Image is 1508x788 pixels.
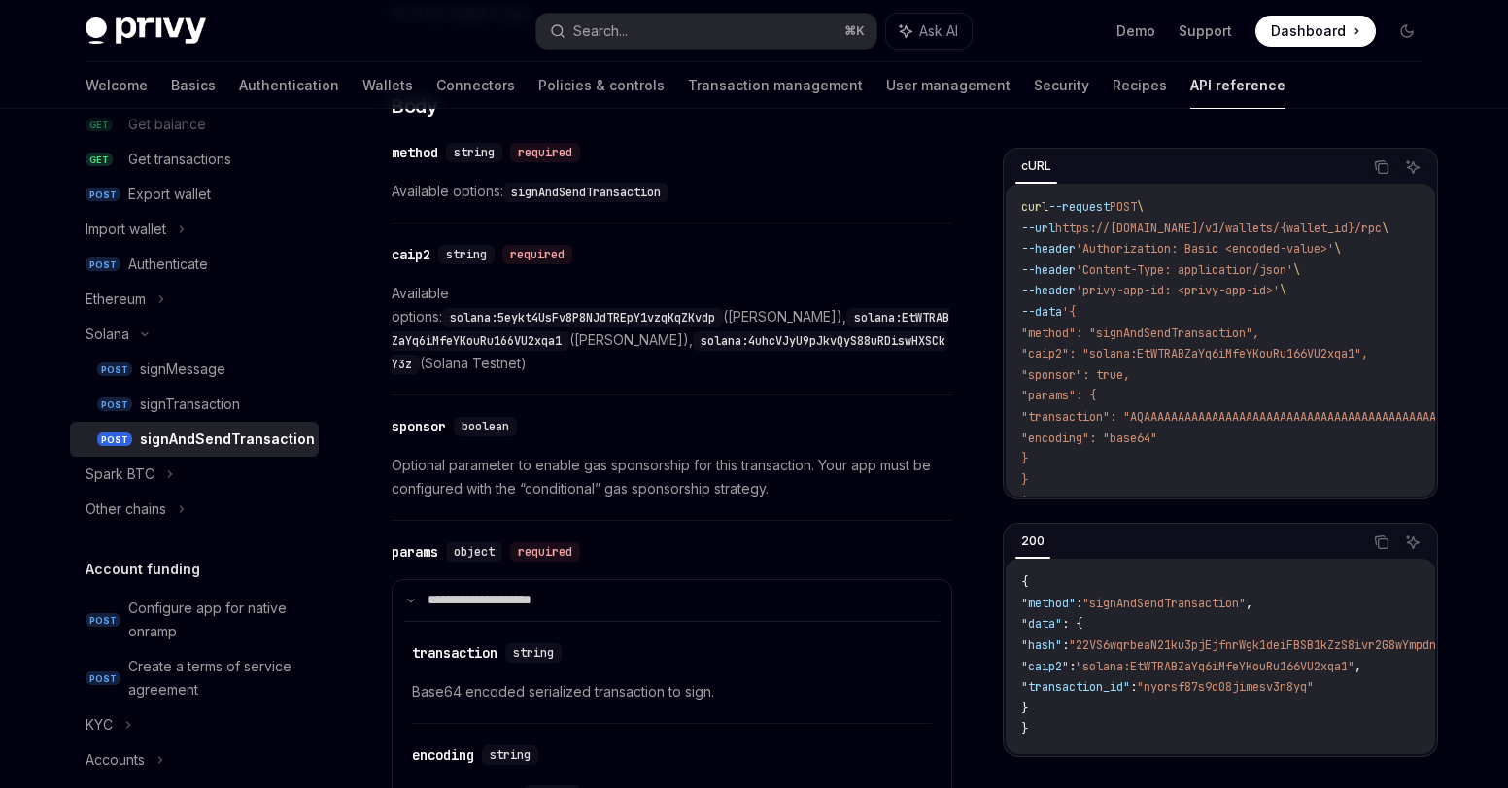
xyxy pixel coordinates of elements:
[1021,388,1096,403] span: "params": {
[919,21,958,41] span: Ask AI
[1334,241,1341,257] span: \
[1069,659,1076,674] span: :
[1021,451,1028,466] span: }
[1021,430,1157,446] span: "encoding": "base64"
[86,558,200,581] h5: Account funding
[1076,283,1280,298] span: 'privy-app-id: <privy-app-id>'
[454,145,495,160] span: string
[86,188,120,202] span: POST
[97,432,132,447] span: POST
[1062,616,1082,632] span: : {
[1255,16,1376,47] a: Dashboard
[502,245,572,264] div: required
[86,713,113,737] div: KYC
[1021,616,1062,632] span: "data"
[97,362,132,377] span: POST
[392,245,430,264] div: caip2
[128,183,211,206] div: Export wallet
[886,62,1011,109] a: User management
[1021,241,1076,257] span: --header
[412,745,474,765] div: encoding
[392,282,952,375] span: Available options: ([PERSON_NAME]), ([PERSON_NAME]), (Solana Testnet)
[1034,62,1089,109] a: Security
[454,544,495,560] span: object
[1113,62,1167,109] a: Recipes
[1110,199,1137,215] span: POST
[462,419,509,434] span: boolean
[1246,596,1252,611] span: ,
[86,497,166,521] div: Other chains
[442,308,723,327] code: solana:5eykt4UsFv8P8NJdTREpY1vzqKqZKvdp
[392,542,438,562] div: params
[128,597,307,643] div: Configure app for native onramp
[1137,199,1144,215] span: \
[1382,221,1388,236] span: \
[86,748,145,771] div: Accounts
[1076,262,1293,278] span: 'Content-Type: application/json'
[503,183,668,202] code: signAndSendTransaction
[1021,637,1062,653] span: "hash"
[1021,493,1028,508] span: '
[844,23,865,39] span: ⌘ K
[510,143,580,162] div: required
[573,19,628,43] div: Search...
[86,218,166,241] div: Import wallet
[490,747,531,763] span: string
[1400,530,1425,555] button: Ask AI
[1076,596,1082,611] span: :
[392,417,446,436] div: sponsor
[97,397,132,412] span: POST
[1116,21,1155,41] a: Demo
[510,542,580,562] div: required
[1062,304,1076,320] span: '{
[1021,199,1048,215] span: curl
[70,422,319,457] a: POSTsignAndSendTransaction
[128,148,231,171] div: Get transactions
[1369,154,1394,180] button: Copy the contents from the code block
[1271,21,1346,41] span: Dashboard
[1400,154,1425,180] button: Ask AI
[140,393,240,416] div: signTransaction
[392,180,952,203] span: Available options:
[1354,659,1361,674] span: ,
[70,387,319,422] a: POSTsignTransaction
[86,613,120,628] span: POST
[86,153,113,167] span: GET
[1021,596,1076,611] span: "method"
[392,454,952,500] span: Optional parameter to enable gas sponsorship for this transaction. Your app must be configured wi...
[70,591,319,649] a: POSTConfigure app for native onramp
[128,253,208,276] div: Authenticate
[1062,637,1069,653] span: :
[86,17,206,45] img: dark logo
[536,14,876,49] button: Search...⌘K
[1021,221,1055,236] span: --url
[436,62,515,109] a: Connectors
[1015,530,1050,553] div: 200
[886,14,972,49] button: Ask AI
[70,142,319,177] a: GETGet transactions
[1021,679,1130,695] span: "transaction_id"
[86,671,120,686] span: POST
[1391,16,1422,47] button: Toggle dark mode
[1021,283,1076,298] span: --header
[70,177,319,212] a: POSTExport wallet
[688,62,863,109] a: Transaction management
[140,358,225,381] div: signMessage
[1021,659,1069,674] span: "caip2"
[1179,21,1232,41] a: Support
[86,62,148,109] a: Welcome
[1021,304,1062,320] span: --data
[1021,325,1259,341] span: "method": "signAndSendTransaction",
[1015,154,1057,178] div: cURL
[86,288,146,311] div: Ethereum
[1021,574,1028,590] span: {
[1076,659,1354,674] span: "solana:EtWTRABZaYq6iMfeYKouRu166VU2xqa1"
[1130,679,1137,695] span: :
[70,649,319,707] a: POSTCreate a terms of service agreement
[1021,701,1028,716] span: }
[140,428,315,451] div: signAndSendTransaction
[1137,679,1314,695] span: "nyorsf87s9d08jimesv3n8yq"
[1055,221,1382,236] span: https://[DOMAIN_NAME]/v1/wallets/{wallet_id}/rpc
[86,463,154,486] div: Spark BTC
[1021,262,1076,278] span: --header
